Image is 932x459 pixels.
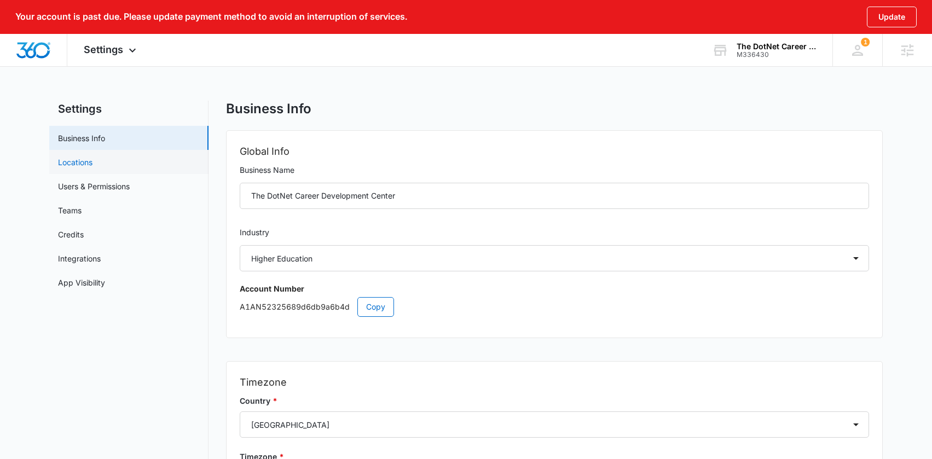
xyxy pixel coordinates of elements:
a: Locations [58,156,92,168]
div: Settings [67,34,155,66]
h2: Settings [49,101,209,117]
span: Settings [84,44,123,55]
span: 1 [861,38,870,47]
a: Teams [58,205,82,216]
button: Update [867,7,917,27]
label: Country [240,395,869,407]
div: account id [737,51,817,59]
div: notifications count [832,34,882,66]
h2: Global Info [240,144,869,159]
h1: Business Info [226,101,311,117]
a: Business Info [58,132,105,144]
a: App Visibility [58,277,105,288]
div: account name [737,42,817,51]
label: Industry [240,226,869,239]
a: Users & Permissions [58,181,130,192]
div: notifications count [861,38,870,47]
a: Integrations [58,253,101,264]
button: Copy [357,297,394,317]
label: Business Name [240,164,869,176]
h2: Timezone [240,375,869,390]
p: Your account is past due. Please update payment method to avoid an interruption of services. [15,11,407,22]
strong: Account Number [240,284,304,293]
a: Credits [58,229,84,240]
p: A1AN52325689d6db9a6b4d [240,297,869,317]
span: Copy [366,301,385,313]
